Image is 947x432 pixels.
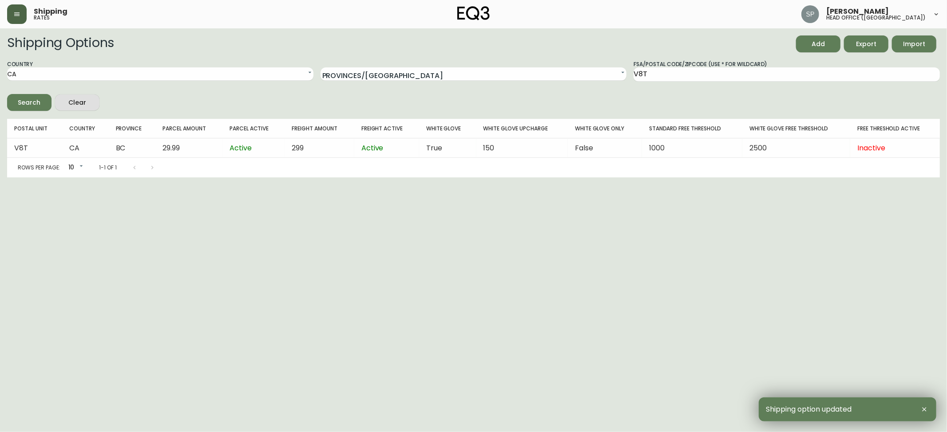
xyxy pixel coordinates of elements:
[34,8,67,15] span: Shipping
[476,138,568,158] td: 150
[99,164,117,172] p: 1-1 of 1
[796,35,840,52] button: Add
[826,8,889,15] span: [PERSON_NAME]
[18,164,60,172] p: Rows per page:
[109,138,156,158] td: BC
[34,15,50,20] h5: rates
[457,6,490,20] img: logo
[222,119,285,138] th: Parcel Active
[851,39,881,50] span: Export
[899,39,929,50] span: Import
[55,94,99,111] button: Clear
[62,138,108,158] td: CA
[230,143,252,153] span: Active
[155,119,222,138] th: Parcel Amount
[803,39,833,50] span: Add
[642,119,742,138] th: Standard Free Threshold
[62,97,92,108] span: Clear
[7,119,62,138] th: Postal Unit
[109,119,156,138] th: Province
[361,143,384,153] span: Active
[642,138,742,158] td: 1000
[826,15,926,20] h5: head office ([GEOGRAPHIC_DATA])
[742,138,850,158] td: 2500
[62,119,108,138] th: Country
[63,161,85,175] div: 10
[844,35,888,52] button: Export
[857,143,885,153] span: Inactive
[18,97,41,108] div: Search
[7,138,62,158] td: V8T
[155,138,222,158] td: 29.99
[7,35,114,52] h2: Shipping Options
[354,119,419,138] th: Freight Active
[766,405,852,413] span: Shipping option updated
[285,119,354,138] th: Freight Amount
[476,119,568,138] th: White Glove Upcharge
[419,138,476,158] td: True
[801,5,819,23] img: 0cb179e7bf3690758a1aaa5f0aafa0b4
[568,138,642,158] td: False
[568,119,642,138] th: White Glove Only
[285,138,354,158] td: 299
[7,94,52,111] button: Search
[892,35,936,52] button: Import
[419,119,476,138] th: White Glove
[742,119,850,138] th: White Glove Free Threshold
[850,119,940,138] th: Free Threshold Active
